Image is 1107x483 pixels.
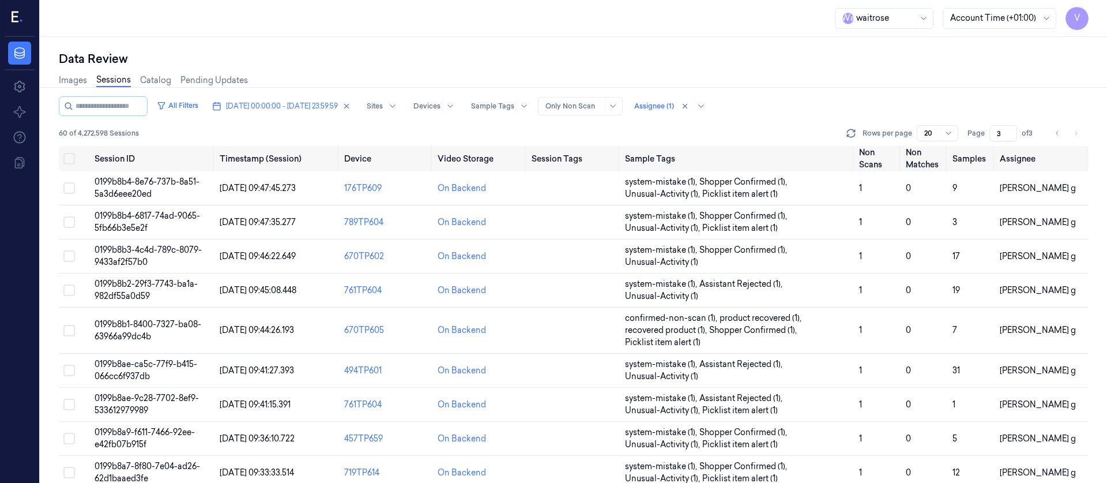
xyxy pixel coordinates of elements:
[859,467,862,478] span: 1
[859,217,862,227] span: 1
[438,467,486,479] div: On Backend
[226,101,338,111] span: [DATE] 00:00:00 - [DATE] 23:59:59
[906,433,911,444] span: 0
[1000,251,1076,261] span: [PERSON_NAME] g
[859,365,862,376] span: 1
[720,312,804,324] span: product recovered (1) ,
[625,439,702,451] span: Unusual-Activity (1) ,
[438,433,486,445] div: On Backend
[344,365,428,377] div: 494TP601
[699,244,789,256] span: Shopper Confirmed (1) ,
[906,325,911,335] span: 0
[95,393,199,415] span: 0199b8ae-9c28-7702-8ef9-533612979989
[208,97,355,115] button: [DATE] 00:00:00 - [DATE] 23:59:59
[95,427,195,450] span: 0199b8a9-f611-7466-92ee-e42fb07b915f
[180,74,248,87] a: Pending Updates
[344,182,428,194] div: 176TP609
[620,146,854,171] th: Sample Tags
[220,183,296,193] span: [DATE] 09:47:45.273
[952,399,955,410] span: 1
[527,146,620,171] th: Session Tags
[842,13,854,24] span: W a
[220,325,294,335] span: [DATE] 09:44:26.193
[1000,183,1076,193] span: [PERSON_NAME] g
[340,146,433,171] th: Device
[344,399,428,411] div: 761TP604
[952,365,960,376] span: 31
[220,467,294,478] span: [DATE] 09:33:33.514
[859,251,862,261] span: 1
[63,365,75,376] button: Select row
[63,153,75,164] button: Select all
[625,336,701,349] span: Picklist item alert (1)
[859,399,862,410] span: 1
[63,325,75,336] button: Select row
[59,74,87,87] a: Images
[63,216,75,228] button: Select row
[625,222,702,234] span: Unusual-Activity (1) ,
[1000,433,1076,444] span: [PERSON_NAME] g
[95,359,197,381] span: 0199b8ae-ca5c-77f9-b415-066cc6f937db
[702,439,778,451] span: Picklist item alert (1)
[95,177,199,199] span: 0199b8b4-8e76-737b-8a51-5a3d6eee20ed
[699,210,789,222] span: Shopper Confirmed (1) ,
[995,146,1089,171] th: Assignee
[901,146,948,171] th: Non Matches
[63,284,75,296] button: Select row
[433,146,526,171] th: Video Storage
[702,222,778,234] span: Picklist item alert (1)
[699,460,789,473] span: Shopper Confirmed (1) ,
[859,285,862,295] span: 1
[1000,467,1076,478] span: [PERSON_NAME] g
[344,324,428,336] div: 670TP605
[952,325,957,335] span: 7
[952,183,957,193] span: 9
[1000,365,1076,376] span: [PERSON_NAME] g
[625,426,699,439] span: system-mistake (1) ,
[906,251,911,261] span: 0
[859,183,862,193] span: 1
[625,324,709,336] span: recovered product (1) ,
[906,217,911,227] span: 0
[63,182,75,194] button: Select row
[220,217,296,227] span: [DATE] 09:47:35.277
[1000,399,1076,410] span: [PERSON_NAME] g
[625,176,699,188] span: system-mistake (1) ,
[699,392,785,405] span: Assistant Rejected (1) ,
[438,399,486,411] div: On Backend
[90,146,214,171] th: Session ID
[1049,125,1084,141] nav: pagination
[952,433,957,444] span: 5
[438,324,486,336] div: On Backend
[699,278,785,290] span: Assistant Rejected (1) ,
[95,245,202,267] span: 0199b8b3-4c4d-789c-8079-9433af2f57b0
[952,285,960,295] span: 19
[220,251,296,261] span: [DATE] 09:46:22.649
[95,211,200,233] span: 0199b8b4-6817-74ad-9065-5fb66b3e5e2f
[220,365,294,376] span: [DATE] 09:41:27.393
[625,392,699,405] span: system-mistake (1) ,
[344,250,428,263] div: 670TP602
[702,405,778,417] span: Picklist item alert (1)
[95,279,198,301] span: 0199b8b2-29f3-7743-ba1a-982df55a0d59
[59,128,139,138] span: 60 of 4,272,598 Sessions
[152,96,203,115] button: All Filters
[1000,217,1076,227] span: [PERSON_NAME] g
[854,146,901,171] th: Non Scans
[1065,7,1089,30] button: V
[344,467,428,479] div: 719TP614
[625,278,699,290] span: system-mistake (1) ,
[1000,325,1076,335] span: [PERSON_NAME] g
[906,467,911,478] span: 0
[438,284,486,297] div: On Backend
[438,365,486,377] div: On Backend
[967,128,985,138] span: Page
[699,426,789,439] span: Shopper Confirmed (1) ,
[220,285,296,295] span: [DATE] 09:45:08.448
[952,251,960,261] span: 17
[63,467,75,478] button: Select row
[906,285,911,295] span: 0
[344,216,428,229] div: 789TP604
[59,51,1089,67] div: Data Review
